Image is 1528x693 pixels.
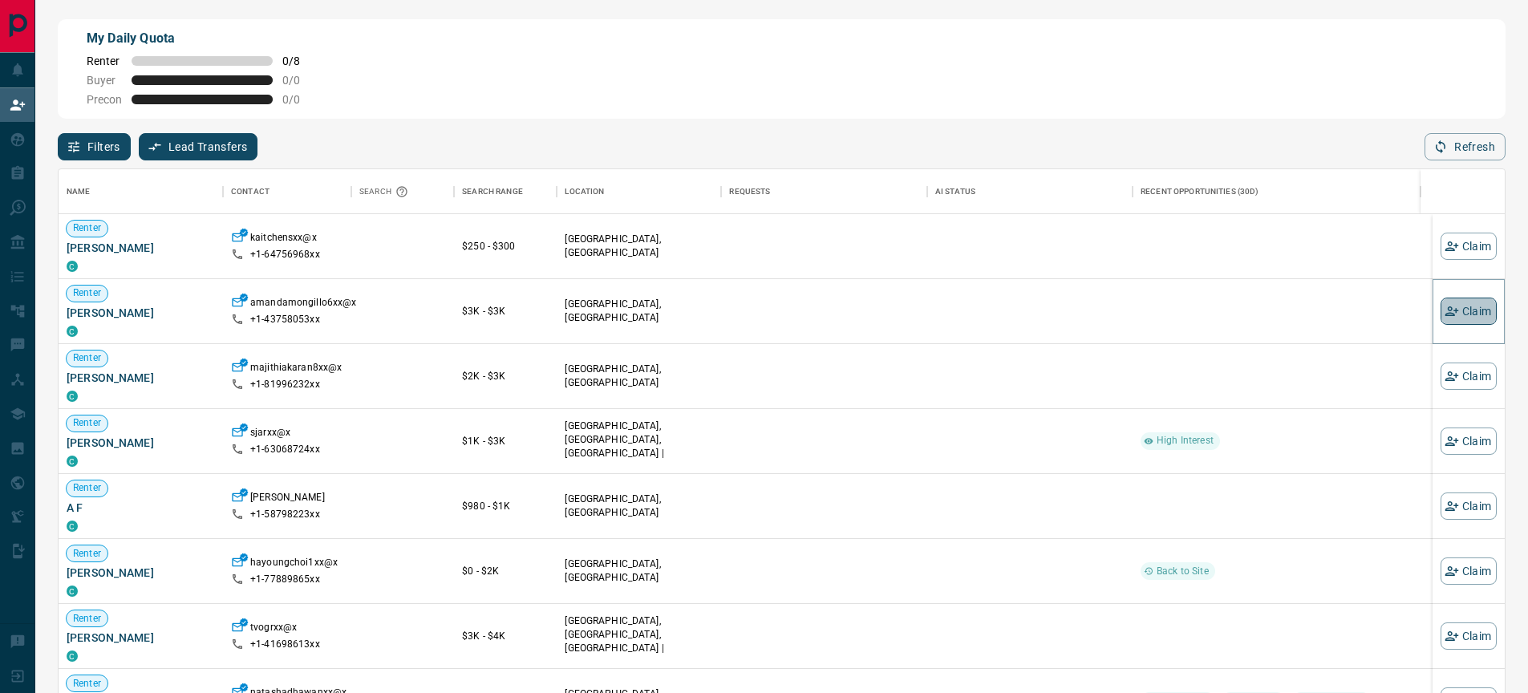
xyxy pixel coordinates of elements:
[67,481,107,495] span: Renter
[565,169,604,214] div: Location
[67,351,107,365] span: Renter
[462,239,549,253] p: $250 - $300
[927,169,1133,214] div: AI Status
[250,378,320,391] p: +1- 81996232xx
[282,74,318,87] span: 0 / 0
[250,296,356,313] p: amandamongillo6xx@x
[462,304,549,318] p: $3K - $3K
[282,93,318,106] span: 0 / 0
[462,629,549,643] p: $3K - $4K
[67,612,107,626] span: Renter
[67,677,107,691] span: Renter
[557,169,721,214] div: Location
[462,169,523,214] div: Search Range
[87,55,122,67] span: Renter
[58,133,131,160] button: Filters
[1441,233,1497,260] button: Claim
[462,499,549,513] p: $980 - $1K
[250,556,338,573] p: hayoungchoi1xx@x
[1150,434,1220,448] span: High Interest
[565,363,713,390] p: [GEOGRAPHIC_DATA], [GEOGRAPHIC_DATA]
[87,93,122,106] span: Precon
[67,565,215,581] span: [PERSON_NAME]
[67,305,215,321] span: [PERSON_NAME]
[1441,492,1497,520] button: Claim
[1441,428,1497,455] button: Claim
[67,286,107,300] span: Renter
[67,521,78,532] div: condos.ca
[67,630,215,646] span: [PERSON_NAME]
[67,391,78,402] div: condos.ca
[223,169,351,214] div: Contact
[250,621,297,638] p: tvogrxx@x
[250,231,317,248] p: kaitchensxx@x
[1150,565,1215,578] span: Back to Site
[250,573,320,586] p: +1- 77889865xx
[935,169,975,214] div: AI Status
[565,492,713,520] p: [GEOGRAPHIC_DATA], [GEOGRAPHIC_DATA]
[67,370,215,386] span: [PERSON_NAME]
[139,133,258,160] button: Lead Transfers
[250,313,320,326] p: +1- 43758053xx
[250,361,342,378] p: majithiakaran8xx@x
[1441,298,1497,325] button: Claim
[1141,169,1258,214] div: Recent Opportunities (30d)
[565,298,713,325] p: [GEOGRAPHIC_DATA], [GEOGRAPHIC_DATA]
[59,169,223,214] div: Name
[462,369,549,383] p: $2K - $3K
[721,169,926,214] div: Requests
[250,248,320,261] p: +1- 64756968xx
[565,419,713,475] p: [GEOGRAPHIC_DATA], [GEOGRAPHIC_DATA], [GEOGRAPHIC_DATA] | [GEOGRAPHIC_DATA]
[250,426,290,443] p: sjarxx@x
[1133,169,1421,214] div: Recent Opportunities (30d)
[462,434,549,448] p: $1K - $3K
[67,650,78,662] div: condos.ca
[67,456,78,467] div: condos.ca
[250,443,320,456] p: +1- 63068724xx
[231,169,270,214] div: Contact
[729,169,770,214] div: Requests
[462,564,549,578] p: $0 - $2K
[1441,622,1497,650] button: Claim
[1425,133,1506,160] button: Refresh
[67,435,215,451] span: [PERSON_NAME]
[565,557,713,585] p: [GEOGRAPHIC_DATA], [GEOGRAPHIC_DATA]
[250,508,320,521] p: +1- 58798223xx
[87,74,122,87] span: Buyer
[250,491,325,508] p: [PERSON_NAME]
[250,638,320,651] p: +1- 41698613xx
[67,240,215,256] span: [PERSON_NAME]
[67,500,215,516] span: A F
[359,169,412,214] div: Search
[282,55,318,67] span: 0 / 8
[67,326,78,337] div: condos.ca
[67,547,107,561] span: Renter
[1441,363,1497,390] button: Claim
[67,169,91,214] div: Name
[454,169,557,214] div: Search Range
[67,586,78,597] div: condos.ca
[67,261,78,272] div: condos.ca
[565,233,713,260] p: [GEOGRAPHIC_DATA], [GEOGRAPHIC_DATA]
[67,416,107,430] span: Renter
[1441,557,1497,585] button: Claim
[565,614,713,670] p: [GEOGRAPHIC_DATA], [GEOGRAPHIC_DATA], [GEOGRAPHIC_DATA] | [GEOGRAPHIC_DATA]
[87,29,318,48] p: My Daily Quota
[67,221,107,235] span: Renter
